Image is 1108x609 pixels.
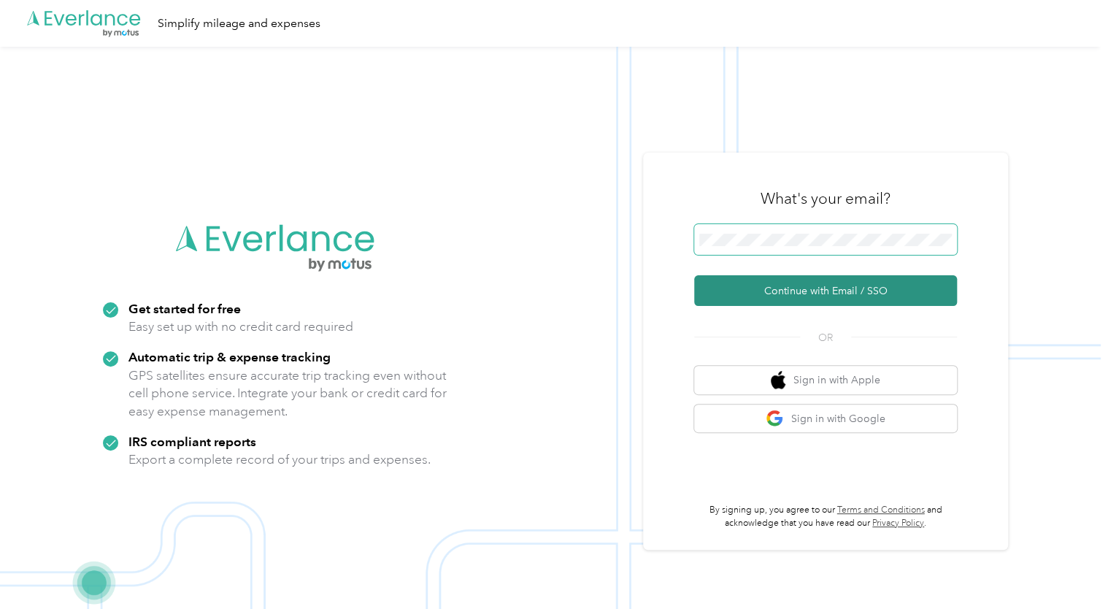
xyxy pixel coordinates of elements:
a: Terms and Conditions [837,505,925,516]
button: google logoSign in with Google [694,405,957,433]
img: google logo [766,410,784,428]
p: Easy set up with no credit card required [128,318,353,336]
strong: IRS compliant reports [128,434,256,449]
img: apple logo [771,371,785,389]
strong: Get started for free [128,301,241,316]
button: Continue with Email / SSO [694,275,957,306]
a: Privacy Policy [872,518,924,529]
div: Simplify mileage and expenses [158,15,320,33]
p: Export a complete record of your trips and expenses. [128,451,431,469]
button: apple logoSign in with Apple [694,366,957,394]
p: By signing up, you agree to our and acknowledge that you have read our . [694,504,957,529]
p: GPS satellites ensure accurate trip tracking even without cell phone service. Integrate your bank... [128,367,447,421]
span: OR [800,330,851,345]
h3: What's your email? [761,188,890,209]
strong: Automatic trip & expense tracking [128,349,331,364]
